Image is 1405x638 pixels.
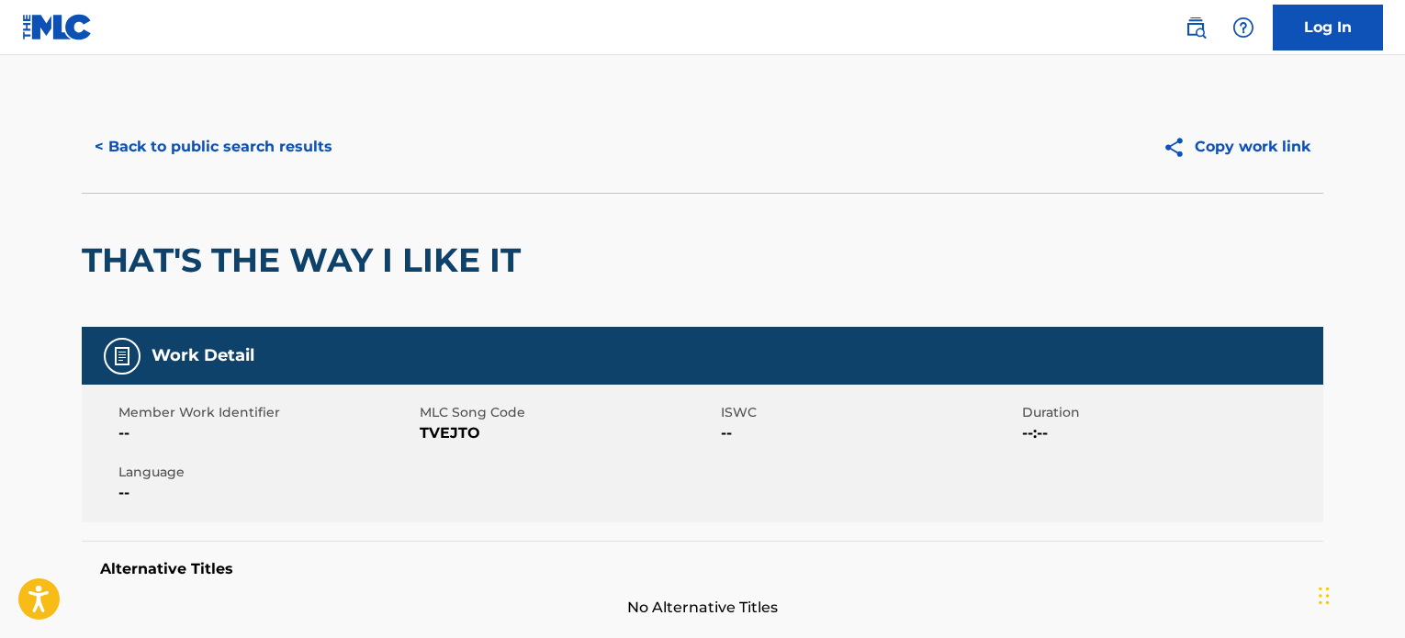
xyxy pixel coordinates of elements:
[1273,5,1383,50] a: Log In
[1232,17,1254,39] img: help
[1022,403,1319,422] span: Duration
[420,422,716,444] span: TVEJTO
[1163,136,1195,159] img: Copy work link
[1177,9,1214,46] a: Public Search
[118,463,415,482] span: Language
[82,124,345,170] button: < Back to public search results
[420,403,716,422] span: MLC Song Code
[152,345,254,366] h5: Work Detail
[1313,550,1405,638] iframe: Chat Widget
[118,403,415,422] span: Member Work Identifier
[1022,422,1319,444] span: --:--
[1185,17,1207,39] img: search
[82,597,1323,619] span: No Alternative Titles
[1319,568,1330,623] div: Drag
[100,560,1305,578] h5: Alternative Titles
[721,403,1017,422] span: ISWC
[1150,124,1323,170] button: Copy work link
[111,345,133,367] img: Work Detail
[1225,9,1262,46] div: Help
[721,422,1017,444] span: --
[118,422,415,444] span: --
[22,14,93,40] img: MLC Logo
[118,482,415,504] span: --
[82,240,530,281] h2: THAT'S THE WAY I LIKE IT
